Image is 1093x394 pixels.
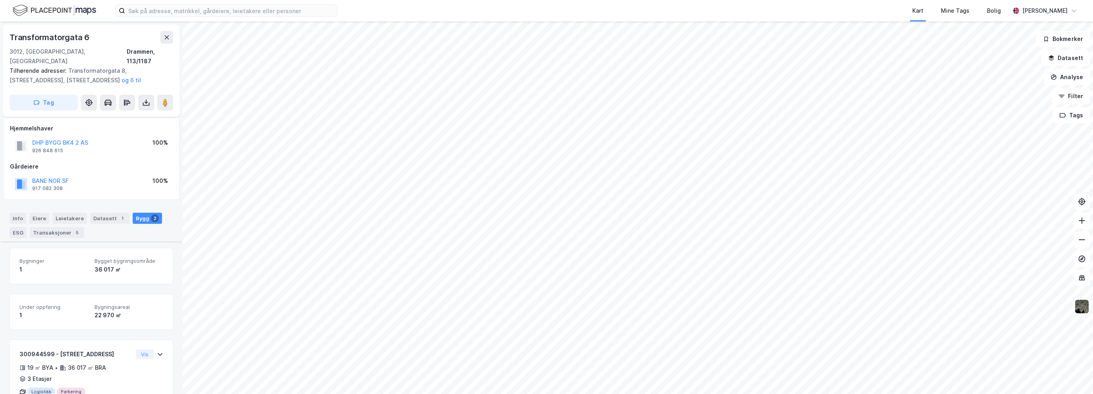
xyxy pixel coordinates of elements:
[10,31,91,44] div: Transformatorgata 6
[1074,299,1089,314] img: 9k=
[19,349,133,359] div: 300944599 - [STREET_ADDRESS]
[151,214,159,222] div: 2
[95,258,163,264] span: Bygget bygningsområde
[1053,356,1093,394] div: Kontrollprogram for chat
[1036,31,1090,47] button: Bokmerker
[10,95,78,111] button: Tag
[1022,6,1068,16] div: [PERSON_NAME]
[19,311,88,320] div: 1
[912,6,923,16] div: Kart
[29,213,49,224] div: Eiere
[95,265,163,274] div: 36 017 ㎡
[95,311,163,320] div: 22 970 ㎡
[13,4,96,17] img: logo.f888ab2527a4732fd821a326f86c7f29.svg
[27,374,52,384] div: 3 Etasjer
[10,227,27,238] div: ESG
[30,227,84,238] div: Transaksjoner
[136,349,154,359] button: Vis
[27,363,53,373] div: 19 ㎡ BYA
[19,258,88,264] span: Bygninger
[10,162,173,171] div: Gårdeiere
[19,265,88,274] div: 1
[1053,107,1090,123] button: Tags
[55,365,58,371] div: •
[133,213,162,224] div: Bygg
[10,67,68,74] span: Tilhørende adresser:
[1052,88,1090,104] button: Filter
[153,138,168,148] div: 100%
[19,304,88,311] span: Under oppføring
[987,6,1001,16] div: Bolig
[68,363,106,373] div: 36 017 ㎡ BRA
[32,185,63,192] div: 917 082 308
[10,213,26,224] div: Info
[10,66,167,85] div: Transformatorgata 8, [STREET_ADDRESS], [STREET_ADDRESS]
[95,304,163,311] span: Bygningsareal
[10,124,173,133] div: Hjemmelshaver
[1053,356,1093,394] iframe: Chat Widget
[1041,50,1090,66] button: Datasett
[32,148,63,154] div: 926 848 615
[73,229,81,237] div: 5
[10,47,127,66] div: 3012, [GEOGRAPHIC_DATA], [GEOGRAPHIC_DATA]
[118,214,126,222] div: 1
[125,5,337,17] input: Søk på adresse, matrikkel, gårdeiere, leietakere eller personer
[941,6,969,16] div: Mine Tags
[153,176,168,186] div: 100%
[52,213,87,224] div: Leietakere
[127,47,173,66] div: Drammen, 113/1187
[90,213,129,224] div: Datasett
[1044,69,1090,85] button: Analyse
